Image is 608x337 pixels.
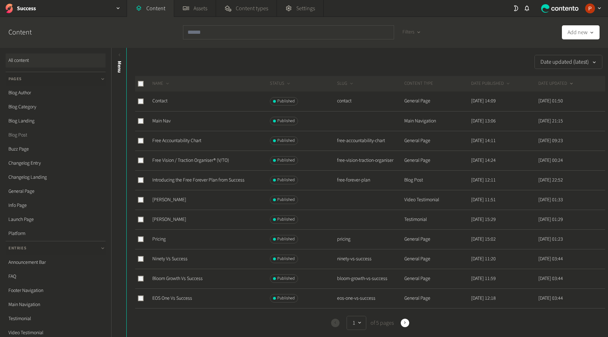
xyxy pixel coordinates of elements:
[236,4,268,13] span: Content types
[538,295,563,302] time: [DATE] 03:44
[296,4,315,13] span: Settings
[270,80,291,87] button: STATUS
[471,216,496,223] time: [DATE] 15:29
[471,177,496,184] time: [DATE] 12:11
[538,97,563,104] time: [DATE] 01:50
[369,319,394,327] span: of 5 pages
[6,156,106,170] a: Changelog Entry
[471,275,496,282] time: [DATE] 11:59
[277,236,295,242] span: Published
[404,190,471,210] td: Video Testimonial
[6,142,106,156] a: Buzz Page
[337,249,404,269] td: ninety-vs-success
[404,288,471,308] td: General Page
[277,98,295,104] span: Published
[538,80,574,87] button: DATE UPDATED
[404,308,471,328] td: General Page
[337,229,404,249] td: pricing
[403,28,414,36] span: Filters
[404,210,471,229] td: Testimonial
[538,196,563,203] time: [DATE] 01:33
[277,216,295,223] span: Published
[152,157,229,164] a: Free Vision / Traction Organiser® (V/TO)
[116,61,123,73] span: Menu
[471,97,496,104] time: [DATE] 14:09
[6,114,106,128] a: Blog Landing
[538,137,563,144] time: [DATE] 09:23
[277,295,295,301] span: Published
[404,76,471,91] th: CONTENT TYPE
[6,227,106,241] a: Platform
[8,76,22,82] span: Pages
[397,25,427,39] button: Filters
[585,4,595,13] img: Peter Coppinger
[404,170,471,190] td: Blog Post
[8,245,26,252] span: Entries
[471,295,496,302] time: [DATE] 12:18
[6,298,106,312] a: Main Navigation
[337,288,404,308] td: eos-one-vs-success
[538,216,563,223] time: [DATE] 01:29
[152,236,166,243] a: Pricing
[152,80,170,87] button: NAME
[277,256,295,262] span: Published
[337,151,404,170] td: free-vision-traction-organiser
[6,86,106,100] a: Blog Author
[347,316,366,330] button: 1
[534,55,602,69] button: Date updated (latest)
[6,284,106,298] a: Footer Navigation
[6,100,106,114] a: Blog Category
[6,255,106,269] a: Announcement Bar
[152,275,203,282] a: Bloom Growth Vs Success
[337,80,354,87] button: SLUG
[471,236,496,243] time: [DATE] 15:02
[8,27,48,38] h2: Content
[152,295,192,302] a: EOS One Vs Success
[404,151,471,170] td: General Page
[538,117,563,125] time: [DATE] 21:15
[152,177,245,184] a: Introducing the Free Forever Plan from Success
[6,184,106,198] a: General Page
[337,269,404,288] td: bloom-growth-vs-success
[6,198,106,212] a: Info Page
[6,170,106,184] a: Changelog Landing
[277,118,295,124] span: Published
[152,97,167,104] a: Contact
[277,197,295,203] span: Published
[538,275,563,282] time: [DATE] 03:44
[152,117,171,125] a: Main Nav
[471,137,496,144] time: [DATE] 14:11
[471,196,496,203] time: [DATE] 11:51
[152,196,186,203] a: [PERSON_NAME]
[6,269,106,284] a: FAQ
[6,312,106,326] a: Testimonial
[337,308,404,328] td: home
[152,216,186,223] a: [PERSON_NAME]
[562,25,600,39] button: Add new
[404,269,471,288] td: General Page
[277,157,295,164] span: Published
[404,229,471,249] td: General Page
[152,137,201,144] a: Free Accountability Chart
[277,138,295,144] span: Published
[471,157,496,164] time: [DATE] 14:24
[404,249,471,269] td: General Page
[337,170,404,190] td: free-forever-plan
[471,117,496,125] time: [DATE] 13:06
[152,255,188,262] a: Ninety Vs Success
[337,131,404,151] td: free-accountability-chart
[337,91,404,111] td: contact
[6,128,106,142] a: Blog Post
[538,157,563,164] time: [DATE] 00:24
[404,131,471,151] td: General Page
[538,177,563,184] time: [DATE] 22:52
[6,212,106,227] a: Launch Page
[538,255,563,262] time: [DATE] 03:44
[404,91,471,111] td: General Page
[404,111,471,131] td: Main Navigation
[538,236,563,243] time: [DATE] 01:23
[4,4,14,13] img: Success
[471,255,496,262] time: [DATE] 11:20
[471,80,511,87] button: DATE PUBLISHED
